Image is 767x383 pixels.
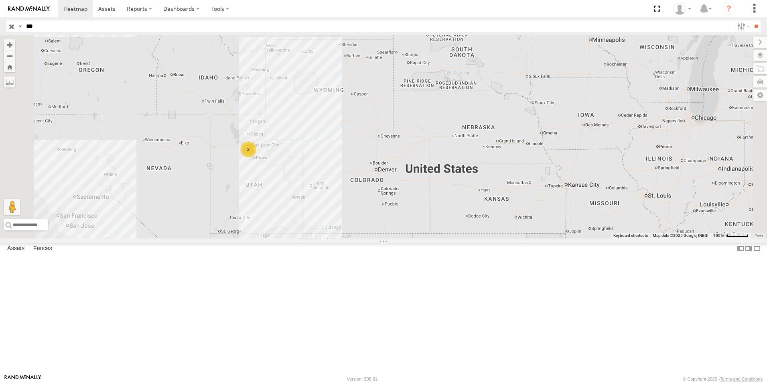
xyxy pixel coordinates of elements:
label: Measure [4,76,15,88]
label: Assets [3,243,28,254]
label: Dock Summary Table to the Left [737,243,745,255]
button: Zoom out [4,50,15,61]
button: Zoom in [4,39,15,50]
i: ? [722,2,735,15]
label: Map Settings [753,90,767,101]
button: Keyboard shortcuts [613,233,648,238]
label: Hide Summary Table [753,243,761,255]
label: Fences [29,243,56,254]
label: Search Filter Options [734,20,751,32]
a: Terms (opens in new tab) [755,234,763,237]
div: © Copyright 2025 - [683,377,763,381]
span: 100 km [713,233,727,238]
button: Map Scale: 100 km per 50 pixels [711,233,751,238]
a: Terms and Conditions [720,377,763,381]
div: Heidi Drysdale [671,3,694,15]
a: Visit our Website [4,375,41,383]
button: Zoom Home [4,61,15,72]
span: Map data ©2025 Google, INEGI [653,233,708,238]
div: 2 [240,141,256,157]
label: Dock Summary Table to the Right [745,243,753,255]
label: Search Query [17,20,23,32]
div: Version: 308.01 [347,377,377,381]
button: Drag Pegman onto the map to open Street View [4,199,20,215]
img: rand-logo.svg [8,6,50,12]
